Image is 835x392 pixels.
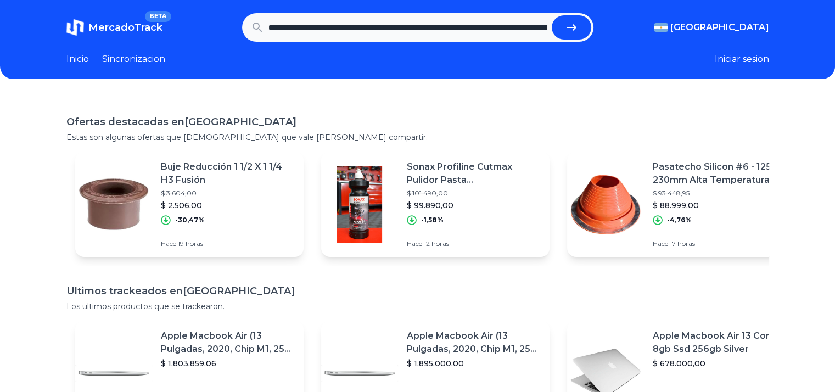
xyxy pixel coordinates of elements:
p: $ 3.604,00 [161,189,295,198]
img: Argentina [654,23,668,32]
a: Sincronizacion [102,53,165,66]
button: [GEOGRAPHIC_DATA] [654,21,769,34]
h1: Ultimos trackeados en [GEOGRAPHIC_DATA] [66,283,769,299]
p: Sonax Profiline Cutmax Pulidor Pasta [GEOGRAPHIC_DATA] [407,160,541,187]
p: $ 678.000,00 [653,358,787,369]
p: $ 99.890,00 [407,200,541,211]
p: $ 88.999,00 [653,200,787,211]
p: $ 101.490,00 [407,189,541,198]
span: MercadoTrack [88,21,162,33]
button: Iniciar sesion [715,53,769,66]
img: MercadoTrack [66,19,84,36]
a: Featured imageBuje Reducción 1 1/2 X 1 1/4 H3 Fusión$ 3.604,00$ 2.506,00-30,47%Hace 19 horas [75,152,304,257]
img: Featured image [567,166,644,243]
p: $ 1.895.000,00 [407,358,541,369]
p: Estas son algunas ofertas que [DEMOGRAPHIC_DATA] que vale [PERSON_NAME] compartir. [66,132,769,143]
img: Featured image [321,166,398,243]
p: $ 93.448,95 [653,189,787,198]
p: Hace 17 horas [653,239,787,248]
span: BETA [145,11,171,22]
span: [GEOGRAPHIC_DATA] [670,21,769,34]
a: Featured imageSonax Profiline Cutmax Pulidor Pasta [GEOGRAPHIC_DATA]$ 101.490,00$ 99.890,00-1,58%... [321,152,550,257]
a: Inicio [66,53,89,66]
p: Hace 12 horas [407,239,541,248]
a: MercadoTrackBETA [66,19,162,36]
p: -4,76% [667,216,692,225]
p: $ 1.803.859,06 [161,358,295,369]
img: Featured image [75,166,152,243]
p: Buje Reducción 1 1/2 X 1 1/4 H3 Fusión [161,160,295,187]
p: Hace 19 horas [161,239,295,248]
p: Pasatecho Silicon #6 - 125-230mm Alta Temperatura 250º [653,160,787,187]
h1: Ofertas destacadas en [GEOGRAPHIC_DATA] [66,114,769,130]
p: Apple Macbook Air 13 Core I5 8gb Ssd 256gb Silver [653,329,787,356]
p: Apple Macbook Air (13 Pulgadas, 2020, Chip M1, 256 Gb De Ssd, 8 Gb De Ram) - Plata [161,329,295,356]
p: -30,47% [175,216,205,225]
p: -1,58% [421,216,444,225]
p: Los ultimos productos que se trackearon. [66,301,769,312]
p: Apple Macbook Air (13 Pulgadas, 2020, Chip M1, 256 Gb De Ssd, 8 Gb De Ram) - Plata [407,329,541,356]
p: $ 2.506,00 [161,200,295,211]
a: Featured imagePasatecho Silicon #6 - 125-230mm Alta Temperatura 250º$ 93.448,95$ 88.999,00-4,76%H... [567,152,795,257]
